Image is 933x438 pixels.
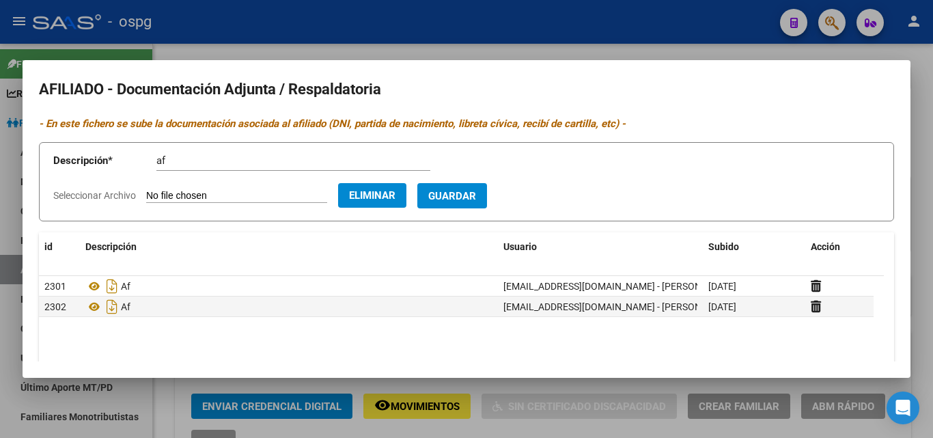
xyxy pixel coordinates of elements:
[498,232,703,262] datatable-header-cell: Usuario
[103,296,121,318] i: Descargar documento
[121,301,130,312] span: Af
[708,281,736,292] span: [DATE]
[503,281,735,292] span: [EMAIL_ADDRESS][DOMAIN_NAME] - [PERSON_NAME]
[338,183,406,208] button: Eliminar
[708,301,736,312] span: [DATE]
[349,189,395,202] span: Eliminar
[85,241,137,252] span: Descripción
[503,301,735,312] span: [EMAIL_ADDRESS][DOMAIN_NAME] - [PERSON_NAME]
[805,232,874,262] datatable-header-cell: Acción
[39,232,80,262] datatable-header-cell: id
[417,183,487,208] button: Guardar
[44,301,66,312] span: 2302
[44,241,53,252] span: id
[887,392,919,424] div: Open Intercom Messenger
[39,118,626,130] i: - En este fichero se sube la documentación asociada al afiliado (DNI, partida de nacimiento, libr...
[121,281,130,292] span: Af
[39,77,894,102] h2: AFILIADO - Documentación Adjunta / Respaldatoria
[811,241,840,252] span: Acción
[44,281,66,292] span: 2301
[53,153,156,169] p: Descripción
[703,232,805,262] datatable-header-cell: Subido
[428,190,476,202] span: Guardar
[80,232,498,262] datatable-header-cell: Descripción
[103,275,121,297] i: Descargar documento
[503,241,537,252] span: Usuario
[53,190,136,201] span: Seleccionar Archivo
[708,241,739,252] span: Subido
